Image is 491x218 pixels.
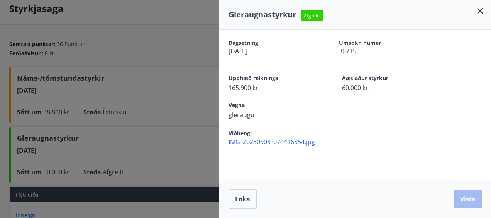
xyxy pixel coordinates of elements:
[229,39,312,47] span: Dagsetning
[229,83,315,92] span: 165.900 kr.
[339,47,422,55] span: 30715
[229,47,312,55] span: [DATE]
[342,83,428,92] span: 60.000 kr.
[301,10,323,21] span: Afgreitt
[235,195,250,203] span: Loka
[229,189,257,209] button: Loka
[229,101,315,111] span: Vegna
[229,138,491,146] span: IMG_20230503_074416854.jpg
[229,129,252,137] span: Viðhengi
[229,111,315,119] span: gleraugu
[229,74,315,83] span: Upphæð reiknings
[339,39,422,47] span: Umsókn númer
[342,74,428,83] span: Áætlaður styrkur
[229,9,296,20] span: Gleraugnastyrkur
